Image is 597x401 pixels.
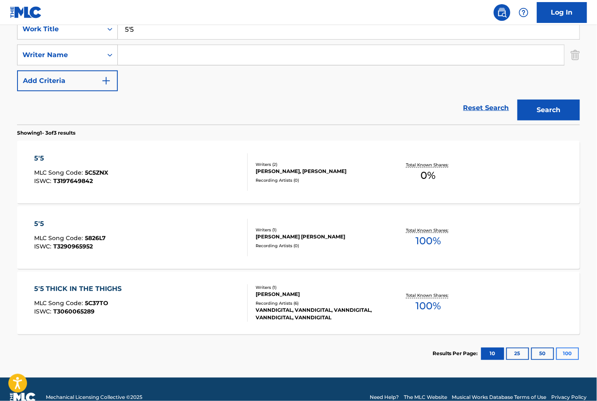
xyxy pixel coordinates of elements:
[571,45,580,65] img: Delete Criterion
[34,219,106,229] div: 5'5
[256,177,381,183] div: Recording Artists ( 0 )
[54,177,93,185] span: T3197649842
[34,234,85,242] span: MLC Song Code :
[22,50,97,60] div: Writer Name
[17,70,118,91] button: Add Criteria
[34,177,54,185] span: ISWC :
[531,348,554,360] button: 50
[497,8,507,18] img: search
[406,227,450,233] p: Total Known Shares:
[17,19,580,125] form: Search Form
[85,234,106,242] span: 5826L7
[17,141,580,203] a: 5'5MLC Song Code:5C5ZNXISWC:T3197649842Writers (2)[PERSON_NAME], [PERSON_NAME]Recording Artists (...
[85,169,109,176] span: 5C5ZNX
[34,243,54,250] span: ISWC :
[256,307,381,322] div: VANNDIGITAL, VANNDIGITAL, VANNDIGITAL, VANNDIGITAL, VANNDIGITAL
[406,293,450,299] p: Total Known Shares:
[506,348,529,360] button: 25
[17,206,580,269] a: 5'5MLC Song Code:5826L7ISWC:T3290965952Writers (1)[PERSON_NAME] [PERSON_NAME]Recording Artists (0...
[101,76,111,86] img: 9d2ae6d4665cec9f34b9.svg
[54,308,95,316] span: T3060065289
[517,100,580,120] button: Search
[515,4,532,21] div: Help
[537,2,587,23] a: Log In
[415,233,441,248] span: 100 %
[17,272,580,334] a: 5'5 THICK IN THE THIGHSMLC Song Code:5C37TOISWC:T3060065289Writers (1)[PERSON_NAME]Recording Arti...
[256,168,381,175] div: [PERSON_NAME], [PERSON_NAME]
[34,153,109,163] div: 5'5
[17,129,75,137] p: Showing 1 - 3 of 3 results
[459,99,513,117] a: Reset Search
[256,233,381,241] div: [PERSON_NAME] [PERSON_NAME]
[406,162,450,168] p: Total Known Shares:
[256,285,381,291] div: Writers ( 1 )
[433,350,480,358] p: Results Per Page:
[34,284,126,294] div: 5'5 THICK IN THE THIGHS
[34,308,54,316] span: ISWC :
[34,169,85,176] span: MLC Song Code :
[10,6,42,18] img: MLC Logo
[256,291,381,298] div: [PERSON_NAME]
[421,168,436,183] span: 0 %
[256,227,381,233] div: Writers ( 1 )
[85,300,109,307] span: 5C37TO
[22,24,97,34] div: Work Title
[256,301,381,307] div: Recording Artists ( 6 )
[34,300,85,307] span: MLC Song Code :
[494,4,510,21] a: Public Search
[556,348,579,360] button: 100
[256,161,381,168] div: Writers ( 2 )
[256,243,381,249] div: Recording Artists ( 0 )
[54,243,93,250] span: T3290965952
[415,299,441,314] span: 100 %
[481,348,504,360] button: 10
[519,8,529,18] img: help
